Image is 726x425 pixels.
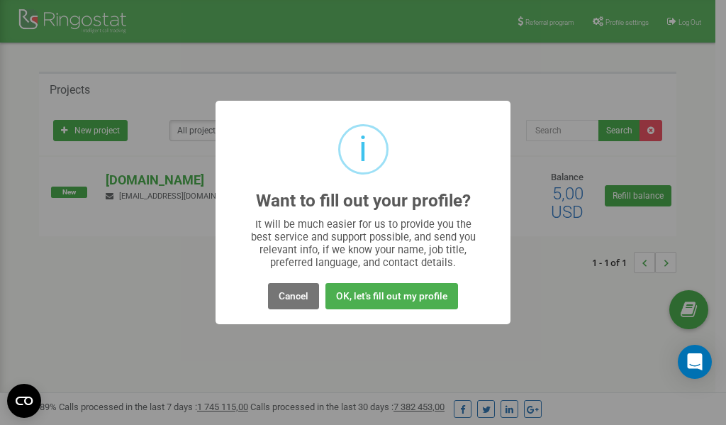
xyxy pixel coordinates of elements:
div: i [359,126,367,172]
div: Open Intercom Messenger [678,345,712,379]
h2: Want to fill out your profile? [256,192,471,211]
button: OK, let's fill out my profile [325,283,458,309]
div: It will be much easier for us to provide you the best service and support possible, and send you ... [244,218,483,269]
button: Cancel [268,283,319,309]
button: Open CMP widget [7,384,41,418]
